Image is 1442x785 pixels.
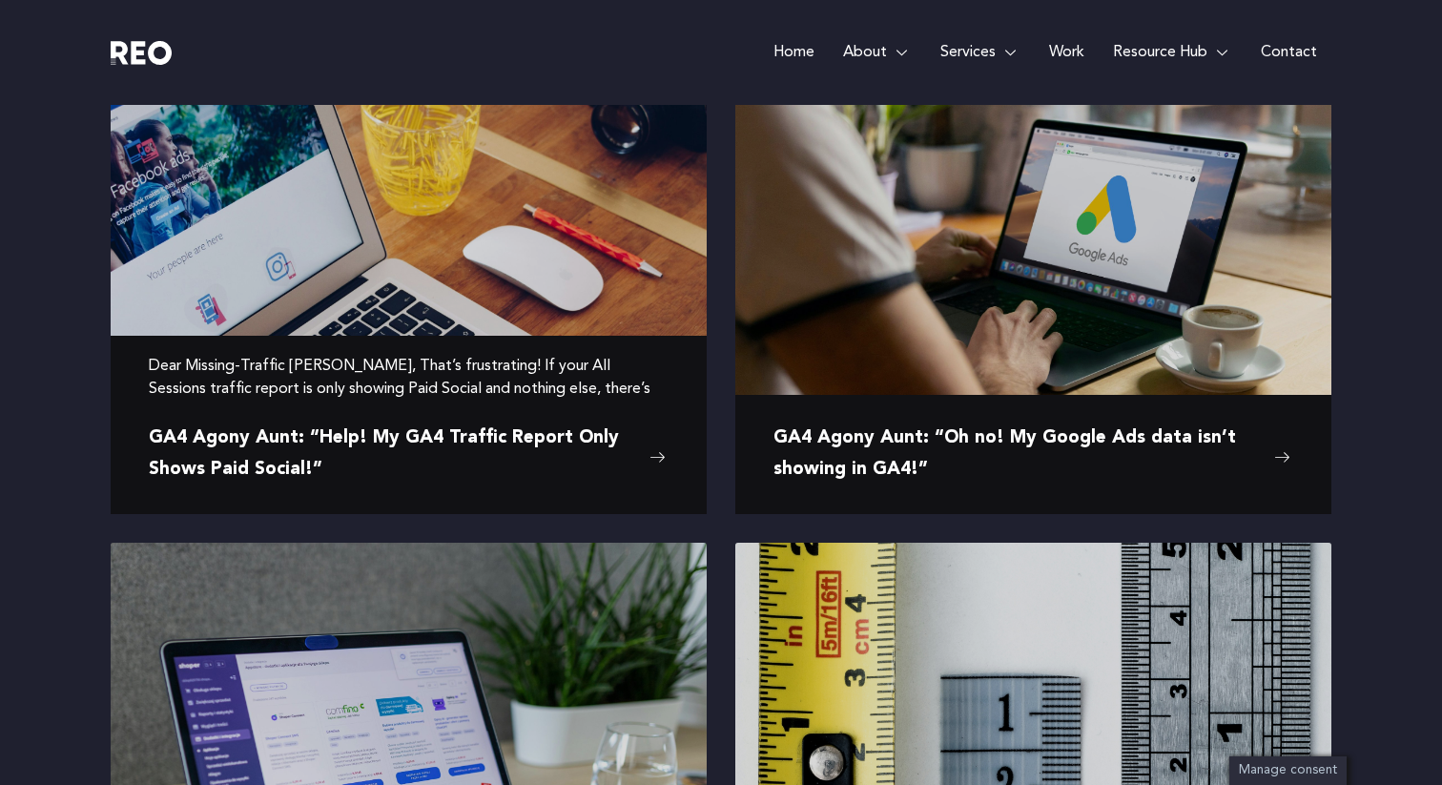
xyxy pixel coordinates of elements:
[149,355,669,401] p: Dear Missing-Traffic [PERSON_NAME], That’s frustrating! If your All Sessions traffic report is on...
[149,423,669,485] a: GA4 Agony Aunt: “Help! My GA4 Traffic Report Only Shows Paid Social!”
[1239,764,1337,776] span: Manage consent
[773,423,1293,485] a: GA4 Agony Aunt: “Oh no! My Google Ads data isn’t showing in GA4!”
[149,423,640,485] span: GA4 Agony Aunt: “Help! My GA4 Traffic Report Only Shows Paid Social!”
[773,423,1265,485] span: GA4 Agony Aunt: “Oh no! My Google Ads data isn’t showing in GA4!”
